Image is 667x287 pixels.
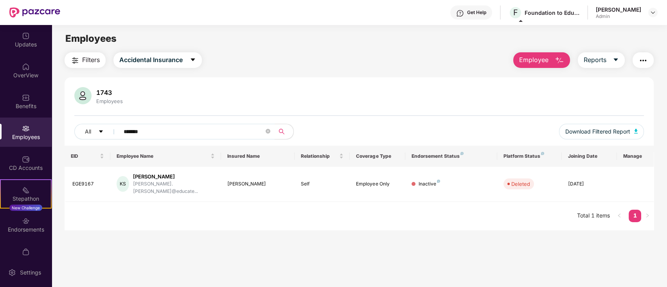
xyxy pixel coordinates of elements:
[419,180,440,188] div: Inactive
[467,9,486,16] div: Get Help
[133,180,215,195] div: [PERSON_NAME].[PERSON_NAME]@educate...
[596,6,641,13] div: [PERSON_NAME]
[596,13,641,20] div: Admin
[95,98,124,104] div: Employees
[227,180,288,188] div: [PERSON_NAME]
[555,56,564,65] img: svg+xml;base64,PHN2ZyB4bWxucz0iaHR0cDovL3d3dy53My5vcmcvMjAwMC9zdmciIHhtbG5zOnhsaW5rPSJodHRwOi8vd3...
[22,217,30,225] img: svg+xml;base64,PHN2ZyBpZD0iRW5kb3JzZW1lbnRzIiB4bWxucz0iaHR0cDovL3d3dy53My5vcmcvMjAwMC9zdmciIHdpZH...
[119,55,183,65] span: Accidental Insurance
[190,57,196,64] span: caret-down
[629,210,641,221] a: 1
[295,146,350,167] th: Relationship
[456,9,464,17] img: svg+xml;base64,PHN2ZyBpZD0iSGVscC0zMngzMiIgeG1sbnM9Imh0dHA6Ly93d3cudzMub3JnLzIwMDAvc3ZnIiB3aWR0aD...
[437,180,440,183] img: svg+xml;base64,PHN2ZyB4bWxucz0iaHR0cDovL3d3dy53My5vcmcvMjAwMC9zdmciIHdpZHRoPSI4IiBoZWlnaHQ9IjgiIH...
[634,129,638,134] img: svg+xml;base64,PHN2ZyB4bWxucz0iaHR0cDovL3d3dy53My5vcmcvMjAwMC9zdmciIHhtbG5zOnhsaW5rPSJodHRwOi8vd3...
[71,153,99,159] span: EID
[65,33,117,44] span: Employees
[641,210,654,222] li: Next Page
[72,180,104,188] div: EGE9167
[98,129,104,135] span: caret-down
[613,210,626,222] button: left
[117,153,209,159] span: Employee Name
[22,125,30,132] img: svg+xml;base64,PHN2ZyBpZD0iRW1wbG95ZWVzIiB4bWxucz0iaHR0cDovL3d3dy53My5vcmcvMjAwMC9zdmciIHdpZHRoPS...
[645,213,650,218] span: right
[95,89,124,96] div: 1743
[85,127,91,136] span: All
[22,94,30,102] img: svg+xml;base64,PHN2ZyBpZD0iQmVuZWZpdHMiIHhtbG5zPSJodHRwOi8vd3d3LnczLm9yZy8yMDAwL3N2ZyIgd2lkdGg9Ij...
[274,128,289,135] span: search
[301,180,343,188] div: Self
[22,32,30,40] img: svg+xml;base64,PHN2ZyBpZD0iVXBkYXRlZCIgeG1sbnM9Imh0dHA6Ly93d3cudzMub3JnLzIwMDAvc3ZnIiB3aWR0aD0iMj...
[110,146,221,167] th: Employee Name
[350,146,405,167] th: Coverage Type
[460,152,464,155] img: svg+xml;base64,PHN2ZyB4bWxucz0iaHR0cDovL3d3dy53My5vcmcvMjAwMC9zdmciIHdpZHRoPSI4IiBoZWlnaHQ9IjgiIH...
[562,146,617,167] th: Joining Date
[638,56,648,65] img: svg+xml;base64,PHN2ZyB4bWxucz0iaHR0cDovL3d3dy53My5vcmcvMjAwMC9zdmciIHdpZHRoPSIyNCIgaGVpZ2h0PSIyNC...
[117,176,129,192] div: KS
[221,146,295,167] th: Insured Name
[584,55,606,65] span: Reports
[565,127,630,136] span: Download Filtered Report
[70,56,80,65] img: svg+xml;base64,PHN2ZyB4bWxucz0iaHR0cDovL3d3dy53My5vcmcvMjAwMC9zdmciIHdpZHRoPSIyNCIgaGVpZ2h0PSIyNC...
[525,9,579,16] div: Foundation to Educate Girls Globally
[513,8,518,17] span: F
[22,248,30,256] img: svg+xml;base64,PHN2ZyBpZD0iTXlfT3JkZXJzIiBkYXRhLW5hbWU9Ik15IE9yZGVycyIgeG1sbnM9Imh0dHA6Ly93d3cudz...
[513,52,570,68] button: Employee
[9,205,42,211] div: New Challenge
[578,52,625,68] button: Reportscaret-down
[577,210,610,222] li: Total 1 items
[519,55,548,65] span: Employee
[8,269,16,276] img: svg+xml;base64,PHN2ZyBpZD0iU2V0dGluZy0yMHgyMCIgeG1sbnM9Imh0dHA6Ly93d3cudzMub3JnLzIwMDAvc3ZnIiB3aW...
[274,124,294,139] button: search
[541,152,544,155] img: svg+xml;base64,PHN2ZyB4bWxucz0iaHR0cDovL3d3dy53My5vcmcvMjAwMC9zdmciIHdpZHRoPSI4IiBoZWlnaHQ9IjgiIH...
[74,124,122,139] button: Allcaret-down
[133,173,215,180] div: [PERSON_NAME]
[412,153,491,159] div: Endorsement Status
[82,55,100,65] span: Filters
[503,153,556,159] div: Platform Status
[650,9,656,16] img: svg+xml;base64,PHN2ZyBpZD0iRHJvcGRvd24tMzJ4MzIiIHhtbG5zPSJodHRwOi8vd3d3LnczLm9yZy8yMDAwL3N2ZyIgd2...
[568,180,611,188] div: [DATE]
[18,269,43,276] div: Settings
[9,7,60,18] img: New Pazcare Logo
[641,210,654,222] button: right
[65,146,111,167] th: EID
[22,63,30,71] img: svg+xml;base64,PHN2ZyBpZD0iSG9tZSIgeG1sbnM9Imh0dHA6Ly93d3cudzMub3JnLzIwMDAvc3ZnIiB3aWR0aD0iMjAiIG...
[617,213,622,218] span: left
[22,155,30,163] img: svg+xml;base64,PHN2ZyBpZD0iQ0RfQWNjb3VudHMiIGRhdGEtbmFtZT0iQ0QgQWNjb3VudHMiIHhtbG5zPSJodHRwOi8vd3...
[266,129,270,134] span: close-circle
[511,180,530,188] div: Deleted
[113,52,202,68] button: Accidental Insurancecaret-down
[613,57,619,64] span: caret-down
[617,146,654,167] th: Manage
[266,128,270,135] span: close-circle
[559,124,644,139] button: Download Filtered Report
[356,180,399,188] div: Employee Only
[74,87,92,104] img: svg+xml;base64,PHN2ZyB4bWxucz0iaHR0cDovL3d3dy53My5vcmcvMjAwMC9zdmciIHhtbG5zOnhsaW5rPSJodHRwOi8vd3...
[65,52,106,68] button: Filters
[613,210,626,222] li: Previous Page
[22,186,30,194] img: svg+xml;base64,PHN2ZyB4bWxucz0iaHR0cDovL3d3dy53My5vcmcvMjAwMC9zdmciIHdpZHRoPSIyMSIgaGVpZ2h0PSIyMC...
[1,195,51,203] div: Stepathon
[301,153,338,159] span: Relationship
